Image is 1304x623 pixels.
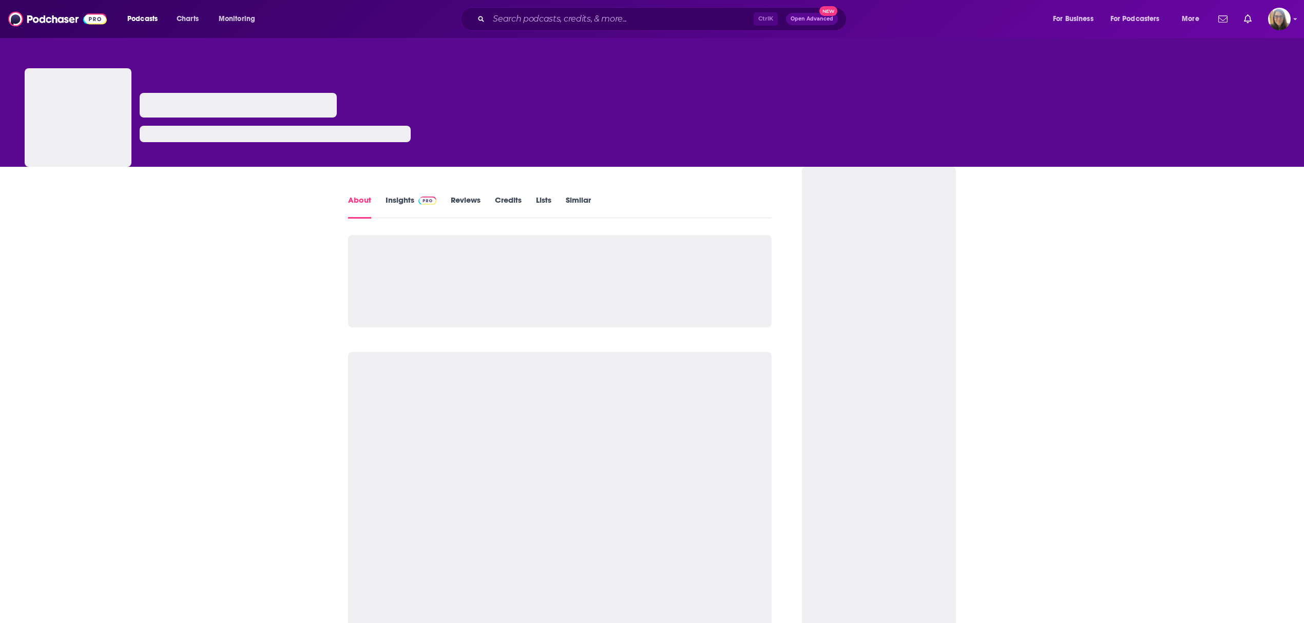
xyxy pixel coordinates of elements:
a: About [348,195,371,219]
a: Similar [566,195,591,219]
span: Monitoring [219,12,255,26]
span: Open Advanced [791,16,833,22]
a: Reviews [451,195,481,219]
a: Show notifications dropdown [1214,10,1232,28]
button: open menu [1104,11,1175,27]
span: Charts [177,12,199,26]
button: Open AdvancedNew [786,13,838,25]
img: User Profile [1268,8,1291,30]
div: Search podcasts, credits, & more... [470,7,856,31]
a: Credits [495,195,522,219]
img: Podchaser - Follow, Share and Rate Podcasts [8,9,107,29]
span: For Podcasters [1110,12,1160,26]
img: Podchaser Pro [418,197,436,205]
button: open menu [1175,11,1212,27]
button: open menu [212,11,269,27]
a: Show notifications dropdown [1240,10,1256,28]
a: Lists [536,195,551,219]
a: InsightsPodchaser Pro [386,195,436,219]
span: Ctrl K [754,12,778,26]
span: More [1182,12,1199,26]
input: Search podcasts, credits, & more... [489,11,754,27]
button: open menu [120,11,171,27]
span: New [819,6,838,16]
button: Show profile menu [1268,8,1291,30]
span: For Business [1053,12,1094,26]
span: Podcasts [127,12,158,26]
a: Charts [170,11,205,27]
button: open menu [1046,11,1106,27]
span: Logged in as akolesnik [1268,8,1291,30]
